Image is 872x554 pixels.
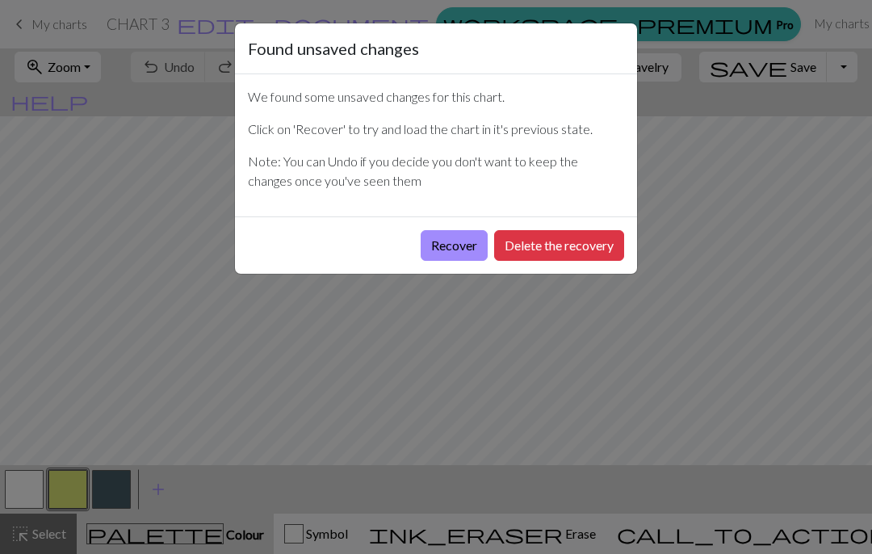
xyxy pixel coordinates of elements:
p: Note: You can Undo if you decide you don't want to keep the changes once you've seen them [248,152,624,191]
button: Recover [421,230,488,261]
p: Click on 'Recover' to try and load the chart in it's previous state. [248,120,624,139]
h5: Found unsaved changes [248,36,419,61]
button: Delete the recovery [494,230,624,261]
p: We found some unsaved changes for this chart. [248,87,624,107]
